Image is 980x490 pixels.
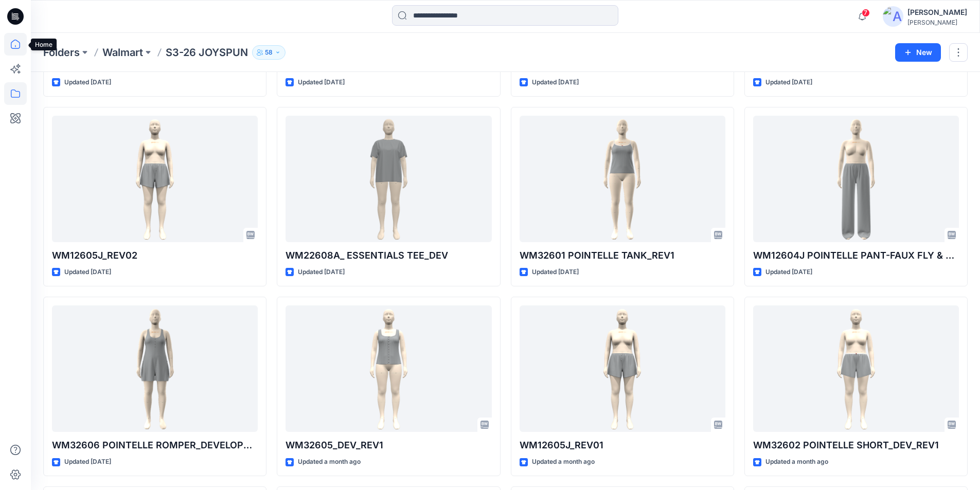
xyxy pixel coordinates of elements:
[765,267,812,278] p: Updated [DATE]
[298,457,361,467] p: Updated a month ago
[52,305,258,432] a: WM32606 POINTELLE ROMPER_DEVELOPMENT
[907,19,967,26] div: [PERSON_NAME]
[895,43,941,62] button: New
[286,305,491,432] a: WM32605_DEV_REV1
[520,305,725,432] a: WM12605J_REV01
[286,116,491,243] a: WM22608A_ ESSENTIALS TEE_DEV
[64,457,111,467] p: Updated [DATE]
[52,116,258,243] a: WM12605J_REV02
[753,305,959,432] a: WM32602 POINTELLE SHORT_DEV_REV1
[520,248,725,263] p: WM32601 POINTELLE TANK_REV1
[532,77,579,88] p: Updated [DATE]
[753,116,959,243] a: WM12604J POINTELLE PANT-FAUX FLY & BUTTONS + PICOT_REV1
[265,47,273,58] p: 58
[765,77,812,88] p: Updated [DATE]
[64,267,111,278] p: Updated [DATE]
[52,248,258,263] p: WM12605J_REV02
[883,6,903,27] img: avatar
[64,77,111,88] p: Updated [DATE]
[765,457,828,467] p: Updated a month ago
[298,77,345,88] p: Updated [DATE]
[286,438,491,452] p: WM32605_DEV_REV1
[907,6,967,19] div: [PERSON_NAME]
[252,45,286,60] button: 58
[862,9,870,17] span: 7
[532,267,579,278] p: Updated [DATE]
[753,438,959,452] p: WM32602 POINTELLE SHORT_DEV_REV1
[286,248,491,263] p: WM22608A_ ESSENTIALS TEE_DEV
[298,267,345,278] p: Updated [DATE]
[532,457,595,467] p: Updated a month ago
[520,438,725,452] p: WM12605J_REV01
[43,45,80,60] a: Folders
[753,248,959,263] p: WM12604J POINTELLE PANT-FAUX FLY & BUTTONS + PICOT_REV1
[102,45,143,60] a: Walmart
[166,45,248,60] p: S3-26 JOYSPUN
[520,116,725,243] a: WM32601 POINTELLE TANK_REV1
[52,438,258,452] p: WM32606 POINTELLE ROMPER_DEVELOPMENT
